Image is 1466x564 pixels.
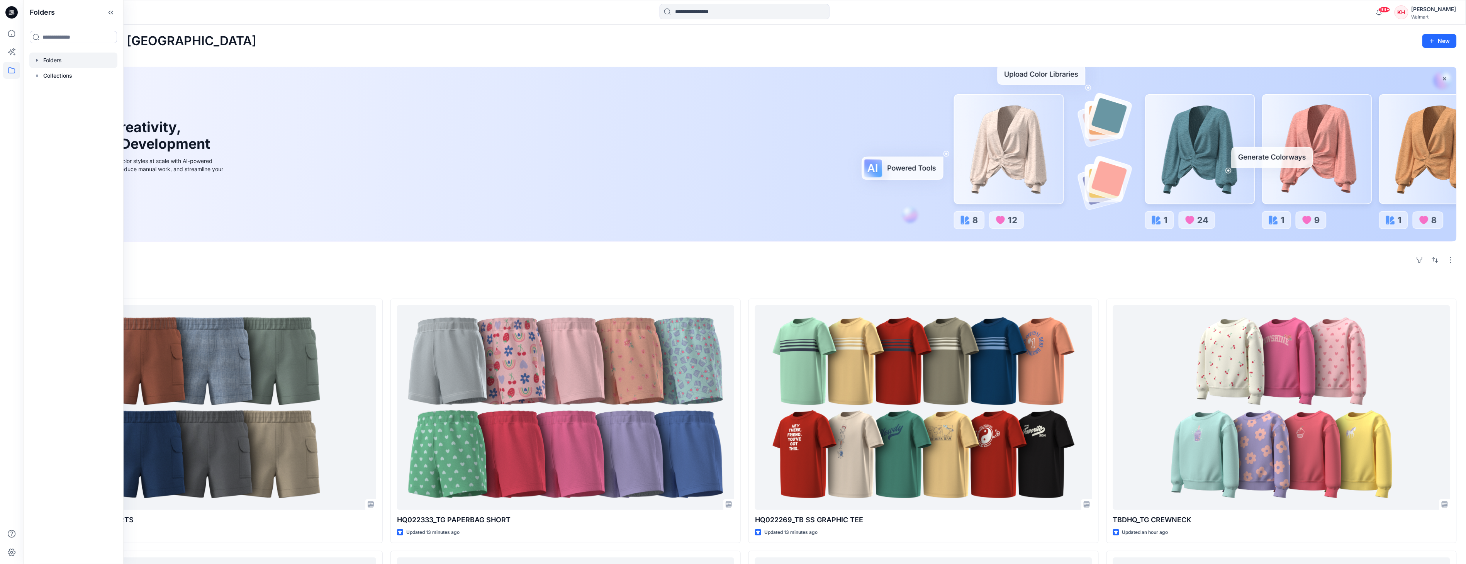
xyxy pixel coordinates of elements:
h4: Styles [32,282,1457,291]
p: HQ022269_TB SS GRAPHIC TEE [755,515,1092,525]
div: KH [1395,5,1408,19]
a: TBDHQ_TG CREWNECK [1113,305,1450,510]
a: HQ022333_TG PAPERBAG SHORT [397,305,734,510]
p: TBDHQ_TG CREWNECK [1113,515,1450,525]
p: Updated 13 minutes ago [764,528,818,537]
h1: Unleash Creativity, Speed Up Development [51,119,214,152]
div: [PERSON_NAME] [1412,5,1456,14]
h2: Welcome back, [GEOGRAPHIC_DATA] [32,34,256,48]
a: Discover more [51,190,225,206]
a: HQ022343 CARGO SHORTS [39,305,376,510]
div: Walmart [1412,14,1456,20]
p: Updated an hour ago [1122,528,1168,537]
div: Explore ideas faster and recolor styles at scale with AI-powered tools that boost creativity, red... [51,157,225,181]
p: Updated 13 minutes ago [406,528,460,537]
span: 99+ [1379,7,1390,13]
button: New [1422,34,1457,48]
a: HQ022269_TB SS GRAPHIC TEE [755,305,1092,510]
p: Collections [43,71,72,80]
p: HQ022343 CARGO SHORTS [39,515,376,525]
p: HQ022333_TG PAPERBAG SHORT [397,515,734,525]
